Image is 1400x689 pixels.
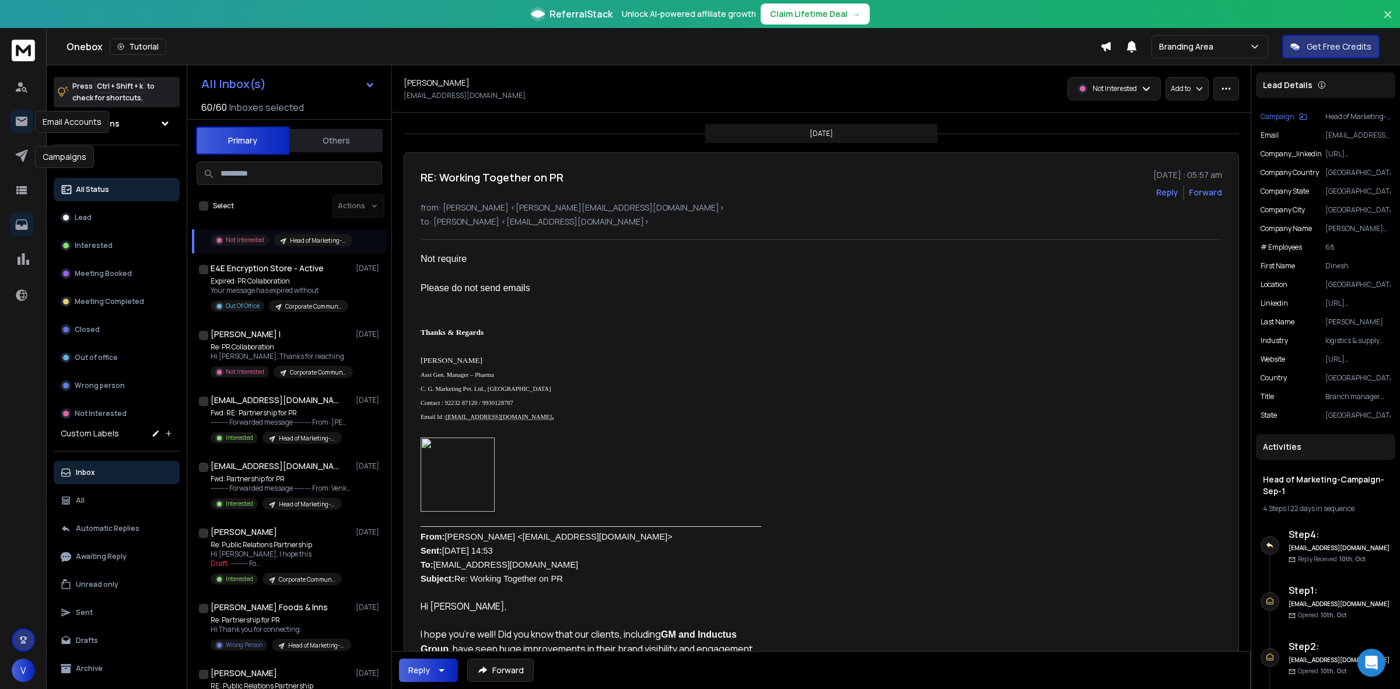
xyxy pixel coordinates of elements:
p: Hi [PERSON_NAME], [421,599,761,613]
p: Closed [75,325,100,334]
button: Lead [54,206,180,229]
img: image001.png@01DC39AA.B4948C90 [421,438,495,512]
p: Country [1261,373,1287,383]
h1: [PERSON_NAME] I [211,328,281,340]
h1: [EMAIL_ADDRESS][DOMAIN_NAME] +1 [211,460,339,472]
button: V [12,659,35,682]
p: Interested [226,433,253,442]
button: Campaign [1261,112,1307,121]
span: 60 / 60 [201,100,227,114]
p: Not Interested [1093,84,1137,93]
p: Archive [76,664,103,673]
h1: [EMAIL_ADDRESS][DOMAIN_NAME] +1 [211,394,339,406]
p: [DATE] [356,527,382,537]
h1: E4E Encryption Store - Active [211,263,324,274]
p: linkedin [1261,299,1288,308]
p: Interested [226,575,253,583]
p: [DATE] [356,330,382,339]
p: company_linkedin [1261,149,1322,159]
p: [DATE] [356,461,382,471]
button: Out of office [54,346,180,369]
h1: All Inbox(s) [201,78,266,90]
p: [GEOGRAPHIC_DATA] [1325,280,1391,289]
span: Please do not send emails [421,283,530,293]
h6: [EMAIL_ADDRESS][DOMAIN_NAME] [1289,544,1391,552]
span: Not require [421,254,467,264]
button: Drafts [54,629,180,652]
p: Company Name [1261,224,1312,233]
div: Activities [1256,434,1395,460]
button: Unread only [54,573,180,596]
h3: Inboxes selected [229,100,304,114]
b: Sent: [421,546,442,555]
button: All [54,489,180,512]
p: All Status [76,185,109,194]
div: Forward [1189,187,1222,198]
label: Select [213,201,234,211]
p: [EMAIL_ADDRESS][DOMAIN_NAME] [1325,131,1391,140]
h6: [EMAIL_ADDRESS][DOMAIN_NAME] [1289,600,1391,608]
button: Archive [54,657,180,680]
p: Head of Marketing-Campaign-Sep-1 [279,500,335,509]
button: Reply [399,659,458,682]
p: [DATE] [356,603,382,612]
b: To: [421,560,433,569]
p: Hi [PERSON_NAME], Thanks for reaching [211,352,351,361]
p: Dinesh [1325,261,1391,271]
p: Re: PR Collaboration [211,342,351,352]
button: All Status [54,178,180,201]
h1: [PERSON_NAME] [404,77,470,89]
h1: [PERSON_NAME] [211,667,277,679]
p: [GEOGRAPHIC_DATA] [1325,373,1391,383]
p: State [1261,411,1277,420]
p: Corporate Communications-Campaign-Sep-1 [290,368,346,377]
span: Email Id : [421,414,552,420]
div: | [1263,504,1388,513]
span: → [852,8,860,20]
span: 10th, Oct [1339,555,1366,563]
p: [GEOGRAPHIC_DATA] [1325,168,1391,177]
button: Inbox [54,461,180,484]
span: ReferralStack [549,7,612,21]
p: Branch manager [PERSON_NAME] Group Pvt Ltd Marketing [1325,392,1391,401]
p: [EMAIL_ADDRESS][DOMAIN_NAME] [404,91,526,100]
p: [GEOGRAPHIC_DATA] [1325,187,1391,196]
p: Lead [75,213,92,222]
p: location [1261,280,1287,289]
p: Not Interested [75,409,127,418]
button: All Inbox(s) [192,72,384,96]
b: Subject: [421,574,454,583]
p: Head of Marketing-Campaign-Sep-1 [1325,112,1391,121]
p: industry [1261,336,1288,345]
p: Wrong person [75,381,125,390]
button: Close banner [1380,7,1395,35]
h3: Custom Labels [61,428,119,439]
button: Meeting Completed [54,290,180,313]
span: 10th, Oct [1321,667,1347,675]
span: Draft: [211,558,229,568]
div: Email Accounts [35,111,109,133]
button: Reply [1156,187,1178,198]
span: [PERSON_NAME] [421,356,482,365]
span: From: [421,532,445,541]
p: [URL][DOMAIN_NAME][PERSON_NAME] [1325,299,1391,308]
p: All [76,496,85,505]
button: Meeting Booked [54,262,180,285]
h6: Step 4 : [1289,527,1391,541]
p: [PERSON_NAME] [1325,317,1391,327]
span: C. G. Marketing Pvt. Ltd., [GEOGRAPHIC_DATA] [421,386,551,392]
p: Last Name [1261,317,1294,327]
p: Expired: PR Collaboration [211,277,348,286]
h6: [EMAIL_ADDRESS][DOMAIN_NAME] [1289,656,1391,664]
p: Head of Marketing-Campaign-Sep-1 [290,236,346,245]
p: Inbox [76,468,95,477]
p: 68 [1325,243,1391,252]
div: Open Intercom Messenger [1357,649,1385,677]
p: Press to check for shortcuts. [72,81,155,104]
p: Sent [76,608,93,617]
p: Your message has expired without [211,286,348,295]
p: [DATE] : 05:57 am [1153,169,1222,181]
span: [PERSON_NAME] <[EMAIL_ADDRESS][DOMAIN_NAME]> [DATE] 14:53 [EMAIL_ADDRESS][DOMAIN_NAME] Re: Workin... [421,532,673,583]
